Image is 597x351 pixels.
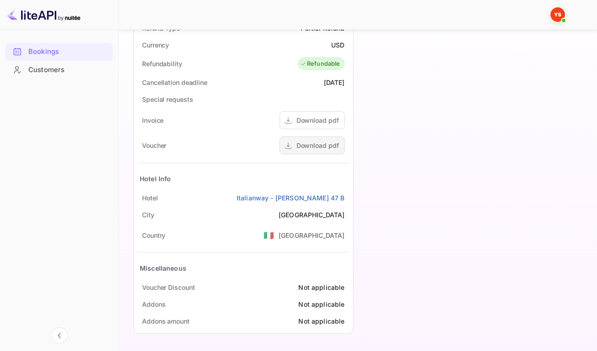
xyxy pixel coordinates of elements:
[5,61,113,78] a: Customers
[142,193,158,203] div: Hotel
[279,231,345,240] div: [GEOGRAPHIC_DATA]
[7,7,80,22] img: LiteAPI logo
[279,210,345,220] div: [GEOGRAPHIC_DATA]
[5,43,113,60] a: Bookings
[142,94,193,104] div: Special requests
[298,316,344,326] div: Not applicable
[142,59,182,68] div: Refundability
[264,227,274,243] span: United States
[296,115,339,125] div: Download pdf
[142,316,190,326] div: Addons amount
[51,327,68,344] button: Collapse navigation
[142,78,207,87] div: Cancellation deadline
[142,231,165,240] div: Country
[142,141,166,150] div: Voucher
[28,47,108,57] div: Bookings
[5,43,113,61] div: Bookings
[5,61,113,79] div: Customers
[142,283,195,292] div: Voucher Discount
[142,210,154,220] div: City
[142,115,164,125] div: Invoice
[550,7,565,22] img: Yandex Support
[142,299,165,309] div: Addons
[298,283,344,292] div: Not applicable
[142,40,169,50] div: Currency
[300,59,340,68] div: Refundable
[324,78,345,87] div: [DATE]
[331,40,344,50] div: USD
[28,65,108,75] div: Customers
[140,174,171,183] div: Hotel Info
[298,299,344,309] div: Not applicable
[140,263,186,273] div: Miscellaneous
[237,193,345,203] a: Italianway - [PERSON_NAME] 47 B
[296,141,339,150] div: Download pdf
